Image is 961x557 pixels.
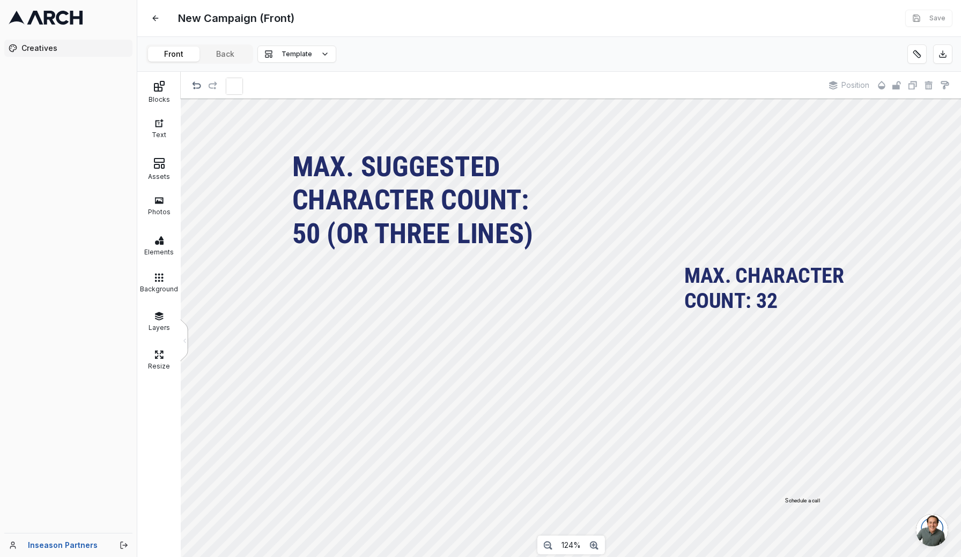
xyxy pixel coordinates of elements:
a: Creatives [4,40,132,57]
div: Open chat [916,514,948,546]
button: 124% [556,537,586,553]
button: Template [257,46,336,63]
div: Blocks [140,93,178,103]
div: Photos [140,205,178,216]
div: < [183,335,186,346]
div: Text [140,128,178,139]
a: Inseason Partners [28,540,108,551]
button: Position [824,77,875,93]
div: Elements [140,245,178,256]
div: Layers [140,321,178,332]
span: 124% [561,540,581,550]
button: Back [199,47,251,62]
button: Log out [116,538,131,553]
span: Creatives [21,43,128,54]
div: Background [140,282,178,293]
span: Position [841,80,869,90]
span: New Campaign (Front) [174,9,299,28]
div: Resize [140,359,178,370]
button: Front [148,47,199,62]
div: Assets [140,170,178,180]
span: Template [282,50,312,58]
